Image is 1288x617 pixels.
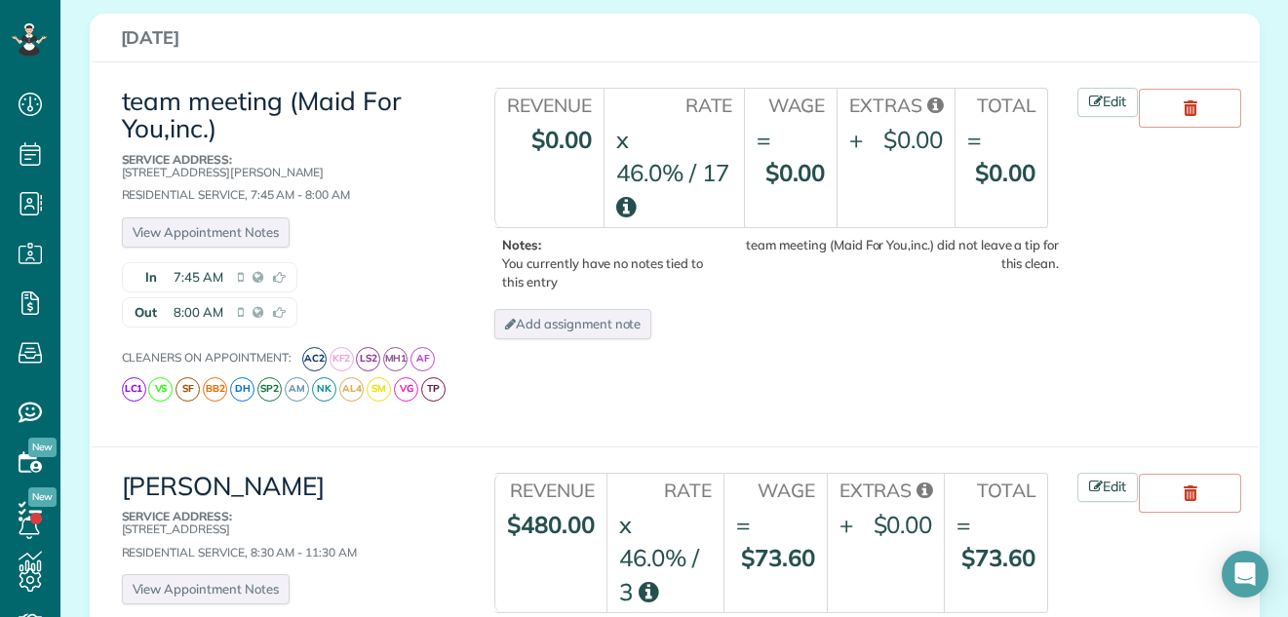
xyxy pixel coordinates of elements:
[148,377,173,402] span: VS
[367,377,391,402] span: SM
[122,377,146,402] span: LC1
[616,123,629,156] div: x
[312,377,336,402] span: NK
[757,123,770,156] div: =
[494,474,606,504] th: Revenue
[122,153,450,178] p: [STREET_ADDRESS][PERSON_NAME]
[285,377,309,402] span: AM
[975,158,1035,187] strong: $0.00
[883,123,943,156] div: $0.00
[1077,88,1138,117] a: Edit
[174,303,223,322] span: 8:00 AM
[122,153,450,202] div: Residential Service, 7:45 AM - 8:00 AM
[725,236,1059,273] div: team meeting (Maid For You,inc.) did not leave a tip for this clean.
[494,89,604,119] th: Revenue
[410,347,435,371] span: AF
[28,438,57,457] span: New
[122,85,401,145] a: team meeting (Maid For You,inc.)
[174,268,223,287] span: 7:45 AM
[619,541,712,608] div: 46.0% / 3
[619,508,632,541] div: x
[955,89,1047,119] th: Total
[956,508,970,541] div: =
[302,347,327,371] span: AC2
[356,347,380,371] span: LS2
[736,508,750,541] div: =
[606,474,723,504] th: Rate
[502,237,541,252] b: Notes:
[765,158,826,187] strong: $0.00
[837,89,955,119] th: Extras
[121,28,1229,48] h3: [DATE]
[849,123,863,156] div: +
[123,263,162,291] strong: In
[330,347,354,371] span: KF2
[394,377,418,402] span: VG
[1222,551,1268,598] div: Open Intercom Messenger
[494,309,651,339] a: Add assignment note
[257,377,282,402] span: SP2
[28,487,57,507] span: New
[874,508,933,541] div: $0.00
[827,474,945,504] th: Extras
[339,377,364,402] span: AL4
[502,236,721,291] p: You currently have no notes tied to this entry
[961,543,1035,572] strong: $73.60
[507,510,595,539] strong: $480.00
[122,152,232,167] b: Service Address:
[122,470,326,502] a: [PERSON_NAME]
[616,156,733,223] div: 46.0% / 17
[744,89,837,119] th: Wage
[944,474,1047,504] th: Total
[531,125,592,154] strong: $0.00
[123,298,162,327] strong: Out
[1077,473,1138,502] a: Edit
[741,543,815,572] strong: $73.60
[203,377,227,402] span: BB2
[839,508,853,541] div: +
[122,217,290,248] a: View Appointment Notes
[421,377,446,402] span: TP
[122,510,450,559] div: Residential Service, 8:30 AM - 11:30 AM
[723,474,827,504] th: Wage
[383,347,408,371] span: MH1
[122,350,299,365] span: Cleaners on appointment:
[122,510,450,535] p: [STREET_ADDRESS]
[122,509,232,523] b: Service Address:
[967,123,981,156] div: =
[176,377,200,402] span: SF
[230,377,254,402] span: DH
[604,89,745,119] th: Rate
[122,574,290,604] a: View Appointment Notes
